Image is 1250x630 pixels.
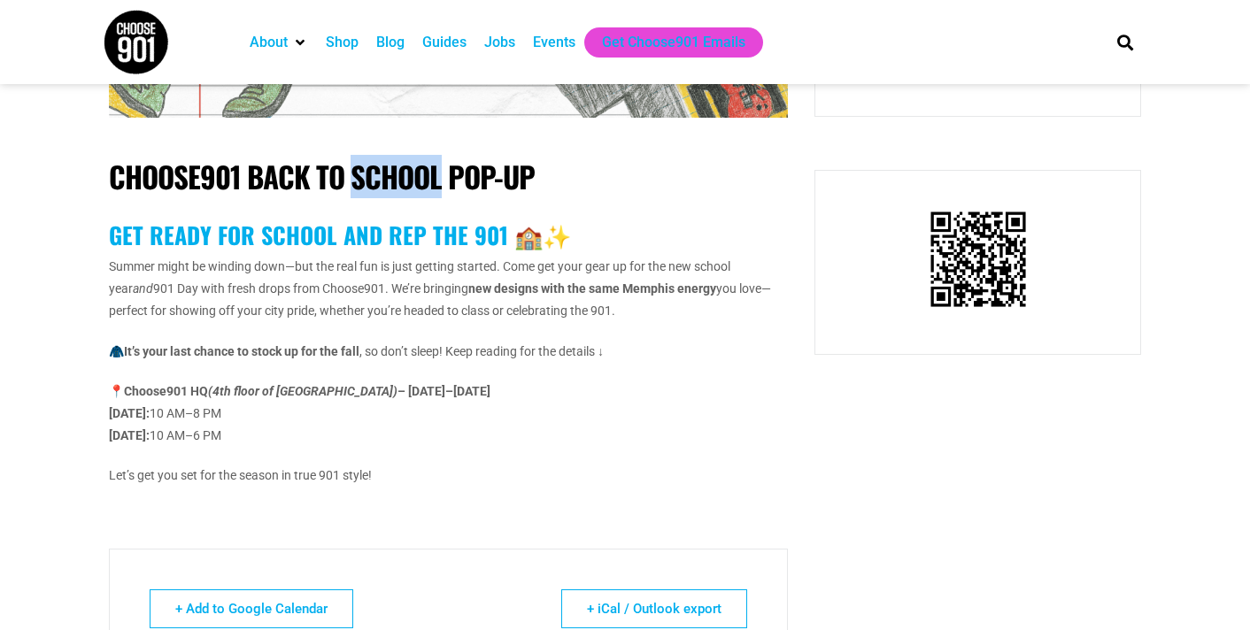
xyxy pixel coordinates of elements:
[109,380,788,448] p: 📍 10 AM–8 PM 10 AM–6 PM
[208,384,397,398] em: (4th floor of [GEOGRAPHIC_DATA])
[602,32,745,53] a: Get Choose901 Emails
[376,32,405,53] a: Blog
[250,32,288,53] a: About
[133,281,153,296] em: and
[241,27,1087,58] nav: Main nav
[561,589,747,628] a: + iCal / Outlook export
[925,206,1031,312] img: QR Code
[109,159,788,195] h1: Choose901 Back to School Pop-Up
[533,32,575,53] a: Events
[109,218,571,252] strong: Get Ready for School and Rep the 901 🏫✨
[109,428,150,442] strong: [DATE]:
[109,341,788,363] p: 🧥 , so don’t sleep! Keep reading for the details ↓
[124,384,490,398] strong: Choose901 HQ – [DATE]–[DATE]
[109,465,788,487] p: Let’s get you set for the season in true 901 style!
[1111,27,1140,57] div: Search
[241,27,317,58] div: About
[326,32,359,53] a: Shop
[484,32,515,53] a: Jobs
[109,406,150,420] strong: [DATE]:
[422,32,467,53] a: Guides
[109,256,788,323] p: Summer might be winding down—but the real fun is just getting started. Come get your gear up for ...
[468,281,716,296] strong: new designs with the same Memphis energy
[150,589,353,628] a: + Add to Google Calendar
[124,344,359,358] strong: It’s your last chance to stock up for the fall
